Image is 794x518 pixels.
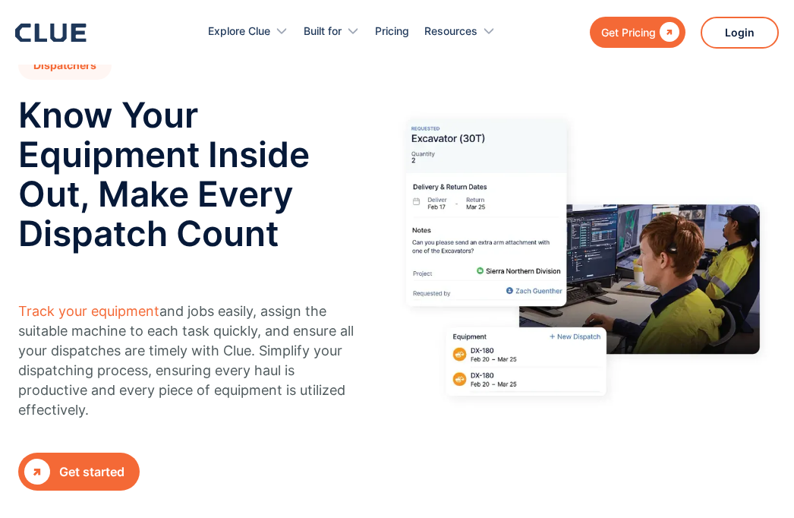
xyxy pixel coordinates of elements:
h1: Dispatchers [18,52,112,80]
div: Get Pricing [601,23,656,42]
div: Explore Clue [208,8,270,55]
a: Get started [18,453,140,491]
a: Track your equipment [18,303,159,319]
img: Image showing Dispachers at construction site [389,99,776,444]
div: Built for [304,8,342,55]
div: Explore Clue [208,8,288,55]
p: and jobs easily, assign the suitable machine to each task quickly, and ensure all your dispatches... [18,302,358,421]
h2: Know Your Equipment Inside Out, Make Every Dispatch Count [18,95,358,253]
div: Resources [424,8,496,55]
a: Get Pricing [590,17,685,48]
a: Pricing [375,8,409,55]
div:  [656,23,679,42]
div: Built for [304,8,360,55]
div:  [24,459,50,485]
a: Login [701,17,779,49]
div: Resources [424,8,477,55]
div: Get started [59,463,124,482]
